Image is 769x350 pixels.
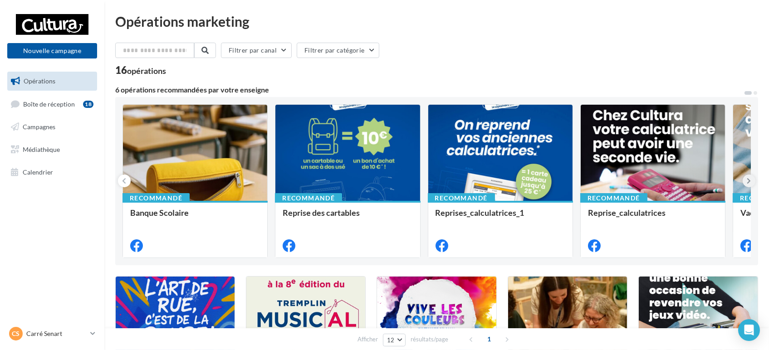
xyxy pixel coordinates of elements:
[297,43,379,58] button: Filtrer par catégorie
[115,15,758,28] div: Opérations marketing
[738,319,760,341] div: Open Intercom Messenger
[358,335,378,344] span: Afficher
[5,140,99,159] a: Médiathèque
[580,193,647,203] div: Recommandé
[26,329,87,338] p: Carré Senart
[83,101,93,108] div: 18
[12,329,20,338] span: CS
[127,67,166,75] div: opérations
[24,77,55,85] span: Opérations
[221,43,292,58] button: Filtrer par canal
[383,334,406,346] button: 12
[5,163,99,182] a: Calendrier
[283,208,360,218] span: Reprise des cartables
[23,168,53,175] span: Calendrier
[7,325,97,342] a: CS Carré Senart
[23,123,55,131] span: Campagnes
[7,43,97,58] button: Nouvelle campagne
[275,193,342,203] div: Recommandé
[5,94,99,114] a: Boîte de réception18
[387,336,395,344] span: 12
[130,208,189,218] span: Banque Scolaire
[115,86,744,93] div: 6 opérations recommandées par votre enseigne
[588,208,666,218] span: Reprise_calculatrices
[5,72,99,91] a: Opérations
[23,146,60,153] span: Médiathèque
[482,332,496,346] span: 1
[411,335,448,344] span: résultats/page
[122,193,190,203] div: Recommandé
[428,193,495,203] div: Recommandé
[115,65,166,75] div: 16
[436,208,524,218] span: Reprises_calculatrices_1
[23,100,75,107] span: Boîte de réception
[5,117,99,136] a: Campagnes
